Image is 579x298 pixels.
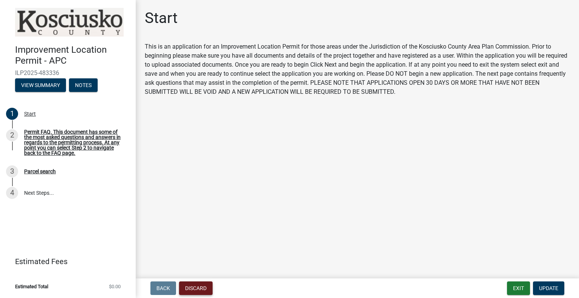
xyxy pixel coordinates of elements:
[145,9,178,27] h1: Start
[6,254,124,269] a: Estimated Fees
[24,129,124,156] div: Permit FAQ. This document has some of the most asked questions and answers in regards to the perm...
[533,281,564,295] button: Update
[6,129,18,141] div: 2
[6,108,18,120] div: 1
[69,78,98,92] button: Notes
[15,69,121,76] span: ILP2025-483336
[24,169,56,174] div: Parcel search
[15,83,66,89] wm-modal-confirm: Summary
[15,8,124,37] img: Kosciusko County, Indiana
[69,83,98,89] wm-modal-confirm: Notes
[156,285,170,291] span: Back
[6,165,18,177] div: 3
[15,78,66,92] button: View Summary
[539,285,558,291] span: Update
[179,281,213,295] button: Discard
[24,111,36,116] div: Start
[15,284,48,289] span: Estimated Total
[109,284,121,289] span: $0.00
[6,187,18,199] div: 4
[15,44,130,66] h4: Improvement Location Permit - APC
[150,281,176,295] button: Back
[145,42,570,96] div: This is an application for an Improvement Location Permit for those areas under the Jurisdiction ...
[507,281,530,295] button: Exit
